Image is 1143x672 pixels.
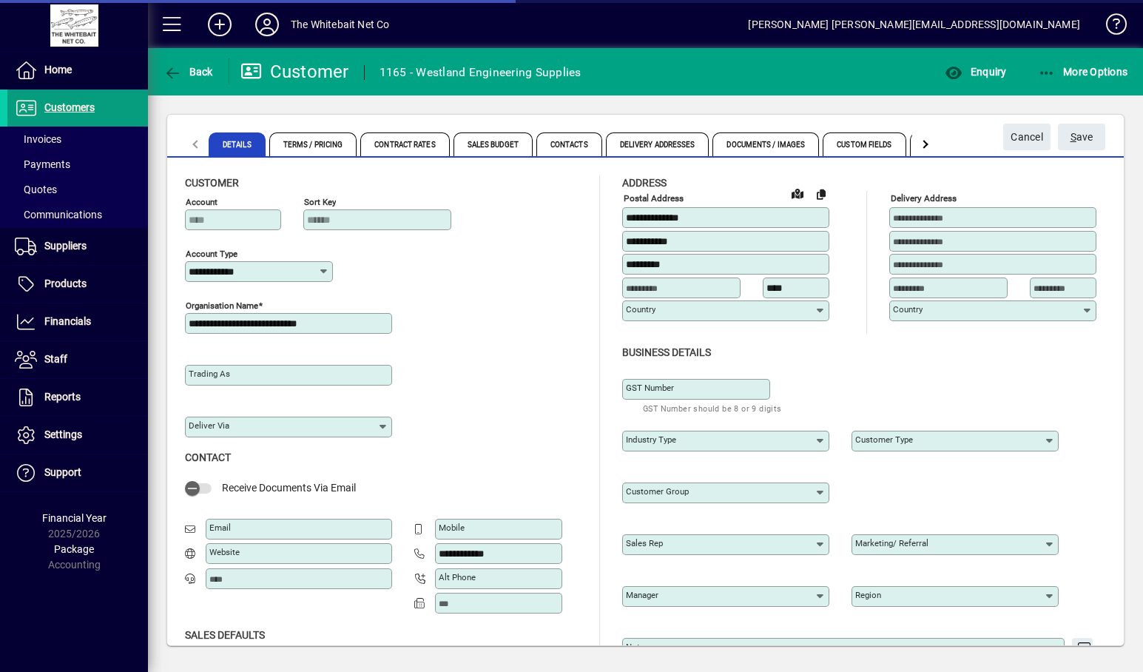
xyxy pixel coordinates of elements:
button: More Options [1034,58,1132,85]
span: Staff [44,353,67,365]
span: Home [44,64,72,75]
a: Knowledge Base [1095,3,1125,51]
mat-label: Country [626,304,655,315]
span: Contacts [536,132,602,156]
span: Receive Documents Via Email [222,482,356,494]
span: Support [44,466,81,478]
mat-label: Country [893,304,923,315]
mat-label: Sort key [304,197,336,207]
span: Invoices [15,133,61,145]
span: Communications [15,209,102,221]
button: Add [196,11,243,38]
a: Financials [7,303,148,340]
a: Payments [7,152,148,177]
span: S [1070,131,1076,143]
span: Back [163,66,213,78]
a: Products [7,266,148,303]
mat-label: Manager [626,590,658,600]
button: Back [160,58,217,85]
mat-label: Industry type [626,434,676,445]
span: Settings [44,429,82,440]
span: Delivery Addresses [606,132,709,156]
mat-label: Customer type [855,434,913,445]
mat-hint: GST Number should be 8 or 9 digits [643,400,782,417]
span: More Options [1038,66,1128,78]
mat-label: Alt Phone [439,572,476,582]
mat-label: Trading as [189,369,230,379]
span: Address [622,177,667,189]
button: Copy to Delivery address [809,182,833,206]
span: Prompts [910,132,973,156]
a: Home [7,52,148,89]
span: Details [209,132,266,156]
span: Suppliers [44,240,87,252]
a: View on map [786,181,809,205]
mat-label: GST Number [626,383,674,393]
span: Financial Year [42,512,107,524]
div: Customer [240,60,349,84]
a: Invoices [7,127,148,152]
mat-label: Customer group [626,486,689,497]
mat-label: Account Type [186,249,237,259]
span: ave [1070,125,1093,149]
button: Enquiry [941,58,1010,85]
span: Package [54,543,94,555]
button: Cancel [1003,124,1051,150]
mat-label: Account [186,197,218,207]
a: Staff [7,341,148,378]
span: Quotes [15,184,57,195]
span: Customers [44,101,95,113]
span: Custom Fields [823,132,906,156]
a: Quotes [7,177,148,202]
span: Cancel [1011,125,1043,149]
span: Business details [622,346,711,358]
div: 1165 - Westland Engineering Supplies [380,61,581,84]
a: Settings [7,417,148,454]
app-page-header-button: Back [148,58,229,85]
div: [PERSON_NAME] [PERSON_NAME][EMAIL_ADDRESS][DOMAIN_NAME] [748,13,1080,36]
span: Products [44,278,87,289]
span: Contact [185,451,231,463]
span: Customer [185,177,239,189]
mat-label: Region [855,590,881,600]
a: Communications [7,202,148,227]
button: Save [1058,124,1105,150]
span: Sales defaults [185,629,265,641]
mat-label: Email [209,523,231,533]
mat-label: Organisation name [186,300,258,311]
span: Contract Rates [360,132,449,156]
span: Sales Budget [454,132,533,156]
span: Enquiry [945,66,1006,78]
span: Documents / Images [712,132,819,156]
span: Terms / Pricing [269,132,357,156]
div: The Whitebait Net Co [291,13,390,36]
a: Reports [7,379,148,416]
a: Support [7,454,148,491]
mat-label: Website [209,547,240,557]
mat-label: Marketing/ Referral [855,538,928,548]
mat-label: Mobile [439,523,465,533]
a: Suppliers [7,228,148,265]
span: Financials [44,315,91,327]
mat-label: Sales rep [626,538,663,548]
mat-label: Deliver via [189,420,229,431]
span: Payments [15,158,70,170]
button: Profile [243,11,291,38]
mat-label: Notes [626,642,649,652]
span: Reports [44,391,81,403]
